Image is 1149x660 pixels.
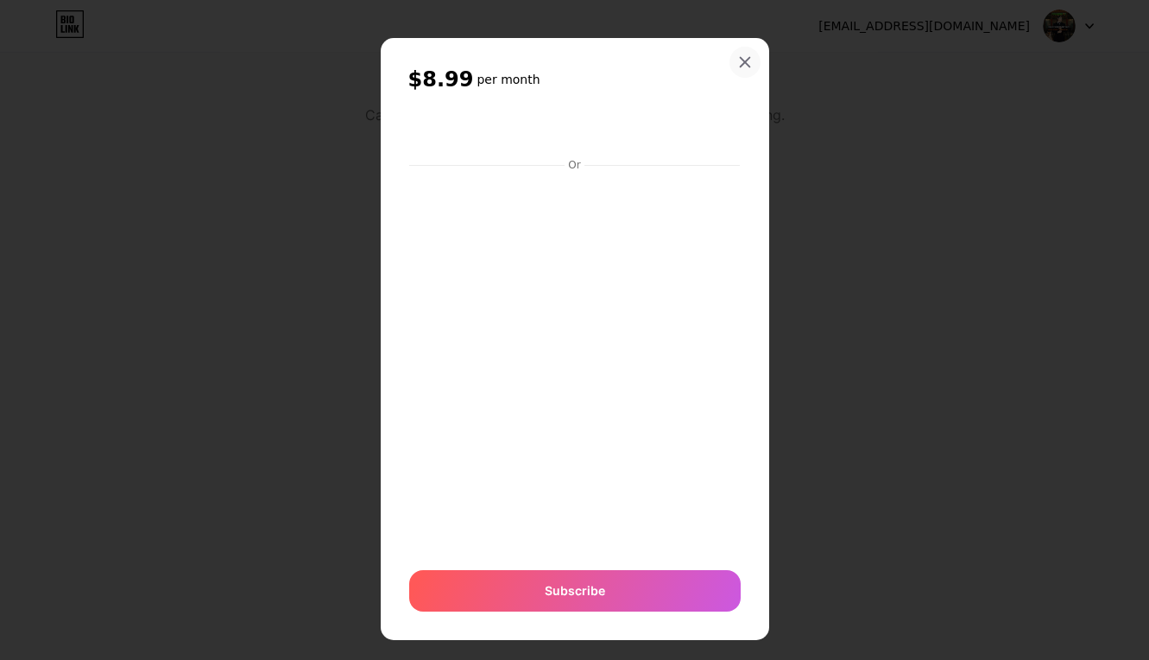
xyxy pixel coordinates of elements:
span: $8.99 [408,66,474,93]
div: Or [565,158,584,172]
h6: per month [477,71,540,88]
iframe: Secure payment input frame [406,174,744,553]
iframe: Secure payment button frame [409,111,741,153]
span: Subscribe [545,581,605,600]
